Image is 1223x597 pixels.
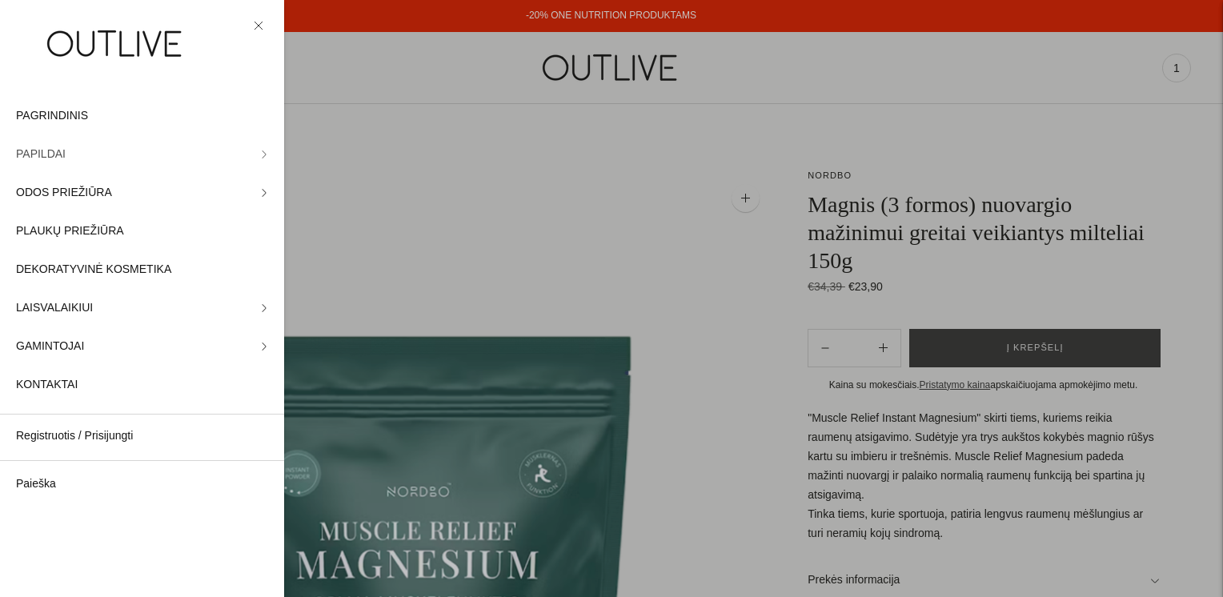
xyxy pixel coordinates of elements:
span: ODOS PRIEŽIŪRA [16,183,112,202]
span: DEKORATYVINĖ KOSMETIKA [16,260,171,279]
span: LAISVALAIKIUI [16,298,93,318]
span: PLAUKŲ PRIEŽIŪRA [16,222,124,241]
img: OUTLIVE [16,16,216,71]
span: PAGRINDINIS [16,106,88,126]
span: GAMINTOJAI [16,337,84,356]
span: PAPILDAI [16,145,66,164]
span: KONTAKTAI [16,375,78,395]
